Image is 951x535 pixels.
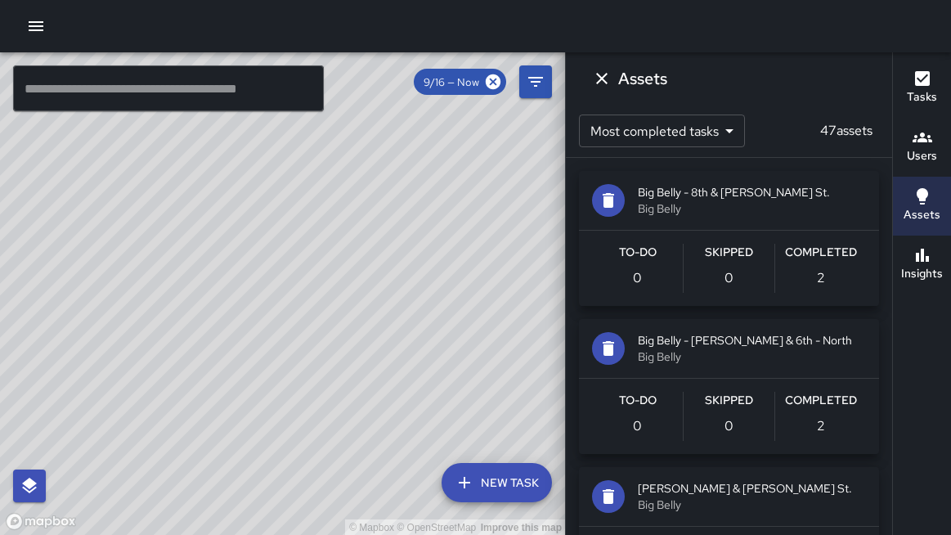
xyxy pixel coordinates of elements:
[785,392,857,410] h6: Completed
[724,268,733,288] p: 0
[585,62,618,95] button: Dismiss
[705,392,753,410] h6: Skipped
[785,244,857,262] h6: Completed
[579,171,879,306] button: Big Belly - 8th & [PERSON_NAME] St.Big BellyTo-Do0Skipped0Completed2
[893,236,951,294] button: Insights
[638,200,866,217] span: Big Belly
[414,69,506,95] div: 9/16 — Now
[638,348,866,365] span: Big Belly
[619,392,657,410] h6: To-Do
[893,177,951,236] button: Assets
[638,480,866,497] span: [PERSON_NAME] & [PERSON_NAME] St.
[705,244,753,262] h6: Skipped
[907,88,937,106] h6: Tasks
[907,147,937,165] h6: Users
[901,265,943,283] h6: Insights
[638,332,866,348] span: Big Belly - [PERSON_NAME] & 6th - North
[904,206,940,224] h6: Assets
[633,416,642,436] p: 0
[633,268,642,288] p: 0
[817,416,825,436] p: 2
[814,121,879,141] p: 47 assets
[618,65,667,92] h6: Assets
[579,319,879,454] button: Big Belly - [PERSON_NAME] & 6th - NorthBig BellyTo-Do0Skipped0Completed2
[893,118,951,177] button: Users
[414,75,489,89] span: 9/16 — Now
[579,115,745,147] div: Most completed tasks
[442,463,552,502] button: New Task
[893,59,951,118] button: Tasks
[638,497,866,513] span: Big Belly
[817,268,825,288] p: 2
[619,244,657,262] h6: To-Do
[724,416,733,436] p: 0
[638,184,866,200] span: Big Belly - 8th & [PERSON_NAME] St.
[519,65,552,98] button: Filters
